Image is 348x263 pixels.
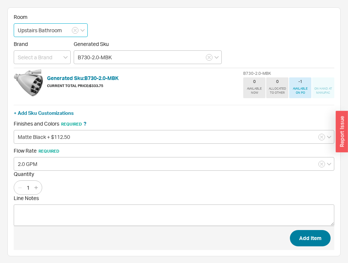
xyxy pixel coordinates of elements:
div: ON HAND AT MANUFAC [314,87,333,95]
h6: Current Total Price: $333.75 [47,84,118,87]
div: B730-2.0-MBK [243,72,334,75]
svg: open menu [327,163,331,166]
input: Select Room [14,23,88,37]
div: AVAILABLE NOW [245,87,264,95]
input: Select an Option [14,130,334,144]
svg: open menu [80,29,85,32]
div: 0 [276,79,279,84]
span: Brand [14,41,28,47]
div: 0 [253,79,256,84]
span: Add Item [299,234,321,243]
div: -1 [298,79,302,84]
svg: open menu [327,136,331,139]
textarea: Line Notes [14,204,334,226]
input: Select a Brand [14,50,71,64]
span: Required [61,121,82,127]
button: ? [84,120,86,127]
svg: open menu [214,56,219,59]
span: Required [39,149,59,154]
span: Room [14,14,27,20]
input: Select an Option [14,157,334,171]
div: AVAILABLE ON PO [291,87,310,95]
button: Add Item [290,230,331,246]
span: Finishes and Colors [14,120,88,127]
svg: open menu [63,56,68,59]
span: Generated Sku [74,41,109,47]
div: ALLOCATED TO OTHER [268,87,287,95]
h5: Generated Sku: B730-2.0-MBK [47,76,118,81]
span: Flow Rate [14,147,59,154]
span: Line Notes [14,195,334,202]
button: + Add Sku Customizations [14,110,74,116]
span: Quantity [14,171,334,177]
input: Enter 3 letters to search [74,50,222,64]
img: B730-_JACLO___Catalog_Picture_qwtllt [14,68,43,98]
